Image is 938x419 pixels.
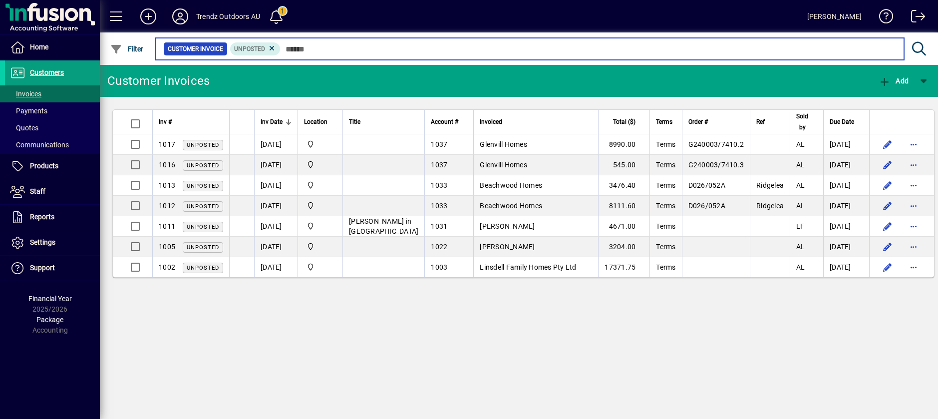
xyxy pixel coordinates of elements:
span: Quotes [10,124,38,132]
a: Quotes [5,119,100,136]
button: Edit [880,198,896,214]
td: [DATE] [823,175,869,196]
span: Terms [656,116,672,127]
a: Home [5,35,100,60]
span: Order # [688,116,708,127]
button: More options [906,157,922,173]
span: Unposted [187,203,219,210]
button: Edit [880,259,896,275]
span: 1016 [159,161,175,169]
button: More options [906,218,922,234]
span: Terms [656,202,675,210]
a: Staff [5,179,100,204]
span: Unposted [187,224,219,230]
span: Customers [30,68,64,76]
td: [DATE] [823,216,869,237]
a: Reports [5,205,100,230]
button: Profile [164,7,196,25]
span: Ref [756,116,765,127]
span: Linsdell Family Homes Pty Ltd [480,263,576,271]
span: LF [796,222,805,230]
span: [PERSON_NAME] [480,222,535,230]
span: Unposted [234,45,265,52]
span: Ridgelea [756,181,784,189]
span: Support [30,264,55,272]
span: Location [304,116,327,127]
td: 3204.00 [598,237,649,257]
span: Products [30,162,58,170]
span: Settings [30,238,55,246]
span: Unposted [187,183,219,189]
button: More options [906,239,922,255]
div: Inv Date [261,116,292,127]
button: Edit [880,157,896,173]
span: [PERSON_NAME] [480,243,535,251]
a: Support [5,256,100,281]
button: Edit [880,177,896,193]
td: [DATE] [254,237,298,257]
span: Invoices [10,90,41,98]
span: Unposted [187,265,219,271]
span: 1037 [431,140,447,148]
span: Staff [30,187,45,195]
span: AL [796,161,805,169]
span: Central [304,262,336,273]
span: 1033 [431,181,447,189]
div: Total ($) [605,116,644,127]
span: Add [879,77,909,85]
button: More options [906,136,922,152]
span: [PERSON_NAME] in [GEOGRAPHIC_DATA] [349,217,418,235]
a: Payments [5,102,100,119]
span: Terms [656,161,675,169]
div: Title [349,116,418,127]
span: Terms [656,222,675,230]
button: More options [906,259,922,275]
div: Due Date [830,116,863,127]
span: 1017 [159,140,175,148]
span: AL [796,181,805,189]
span: Central [304,221,336,232]
span: Filter [110,45,144,53]
td: [DATE] [823,237,869,257]
span: Central [304,241,336,252]
span: Home [30,43,48,51]
span: AL [796,202,805,210]
button: Edit [880,239,896,255]
span: Beachwood Homes [480,181,542,189]
td: [DATE] [254,155,298,175]
td: [DATE] [254,216,298,237]
span: 1031 [431,222,447,230]
button: Add [876,72,911,90]
div: Inv # [159,116,223,127]
span: Invoiced [480,116,502,127]
span: D026/052A [688,181,725,189]
div: Invoiced [480,116,592,127]
span: Glenvill Homes [480,161,527,169]
span: 1013 [159,181,175,189]
td: [DATE] [823,134,869,155]
span: Inv Date [261,116,283,127]
button: Edit [880,218,896,234]
div: Customer Invoices [107,73,210,89]
span: 1033 [431,202,447,210]
a: Knowledge Base [872,2,894,34]
span: Communications [10,141,69,149]
span: 1022 [431,243,447,251]
span: Beachwood Homes [480,202,542,210]
span: Inv # [159,116,172,127]
a: Logout [904,2,926,34]
span: Payments [10,107,47,115]
button: Edit [880,136,896,152]
span: Unposted [187,142,219,148]
span: 1011 [159,222,175,230]
span: D026/052A [688,202,725,210]
span: Terms [656,181,675,189]
span: Terms [656,243,675,251]
span: Ridgelea [756,202,784,210]
span: Reports [30,213,54,221]
button: More options [906,177,922,193]
span: 1037 [431,161,447,169]
div: [PERSON_NAME] [807,8,862,24]
td: [DATE] [823,257,869,277]
span: AL [796,140,805,148]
